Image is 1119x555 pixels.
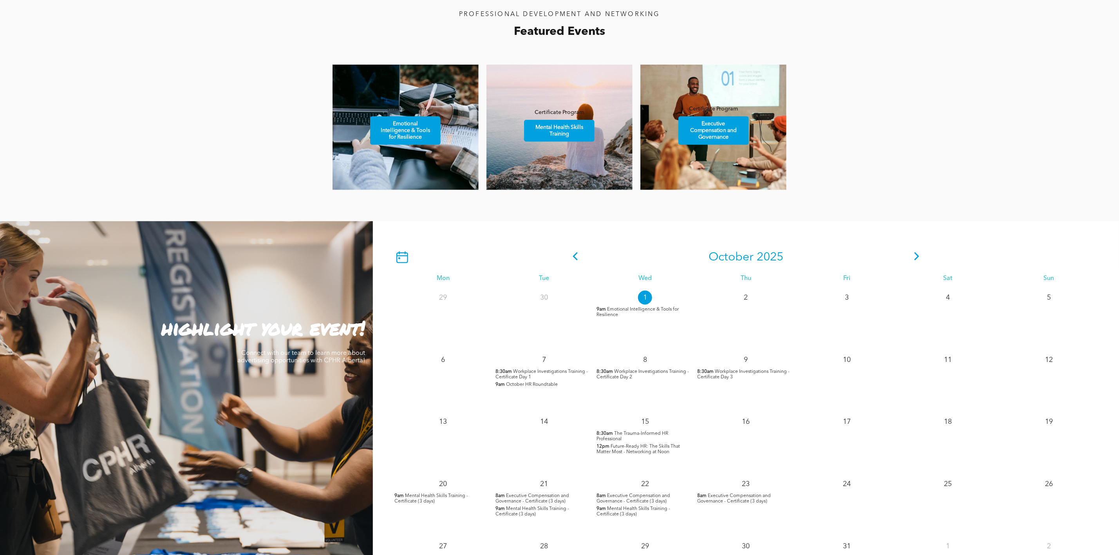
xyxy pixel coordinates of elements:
p: 30 [537,291,551,305]
span: Workplace Investigations Training - Certificate Day 3 [698,369,790,380]
p: 19 [1042,415,1056,429]
p: 13 [436,415,450,429]
p: 1 [638,291,652,305]
p: 16 [739,415,753,429]
div: Mon [392,275,494,282]
span: Workplace Investigations Training - Certificate Day 2 [597,369,689,380]
span: Mental Health Skills Training - Certificate (3 days) [597,506,670,517]
p: 17 [840,415,854,429]
a: Executive Compensation and Governance [678,116,749,145]
p: 8 [638,353,652,367]
p: 27 [436,539,450,553]
span: 9am [495,382,505,387]
div: Fri [797,275,898,282]
p: 21 [537,477,551,491]
span: Mental Health Skills Training [525,120,593,141]
a: Mental Health Skills Training [524,120,595,142]
span: 8:30am [597,369,613,374]
span: Workplace Investigations Training - Certificate Day 1 [495,369,588,380]
span: 8am [495,493,505,499]
p: 9 [739,353,753,367]
a: Emotional Intelligence & Tools for Resilience [370,116,441,145]
span: October HR Roundtable [506,382,558,387]
div: Thu [696,275,797,282]
span: 2025 [757,251,783,263]
span: 8am [698,493,707,499]
span: The Trauma-Informed HR Professional [597,431,668,441]
p: 29 [638,539,652,553]
span: 9am [394,493,404,499]
span: Executive Compensation and Governance - Certificate (3 days) [495,494,569,504]
span: 9am [597,506,606,512]
span: Mental Health Skills Training - Certificate (3 days) [394,494,468,504]
strong: highlight your event! [161,314,365,342]
span: Emotional Intelligence & Tools for Resilience [371,117,439,145]
span: Executive Compensation and Governance - Certificate (3 days) [597,494,670,504]
div: Sun [998,275,1099,282]
p: 2 [739,291,753,305]
p: 6 [436,353,450,367]
span: 9am [495,506,505,512]
span: 8:30am [495,369,512,374]
p: 31 [840,539,854,553]
p: 11 [941,353,955,367]
p: 12 [1042,353,1056,367]
p: 14 [537,415,551,429]
p: 25 [941,477,955,491]
span: Mental Health Skills Training - Certificate (3 days) [495,506,569,517]
span: 12pm [597,444,609,449]
p: 28 [537,539,551,553]
p: 7 [537,353,551,367]
span: Executive Compensation and Governance - Certificate (3 days) [698,494,771,504]
div: Wed [595,275,696,282]
span: 9am [597,307,606,312]
span: Featured Events [514,26,605,38]
p: 26 [1042,477,1056,491]
p: 2 [1042,539,1056,553]
p: 24 [840,477,854,491]
p: 15 [638,415,652,429]
div: Sat [897,275,998,282]
p: 4 [941,291,955,305]
p: 3 [840,291,854,305]
p: 23 [739,477,753,491]
span: Future-Ready HR: The Skills That Matter Most - Networking at Noon [597,444,680,454]
span: 8:30am [698,369,714,374]
span: Emotional Intelligence & Tools for Resilience [597,307,679,317]
p: 5 [1042,291,1056,305]
span: Executive Compensation and Governance [680,117,748,145]
p: 30 [739,539,753,553]
span: 8am [597,493,606,499]
span: Connect with our team to learn more about advertising opportunities with CPHR Alberta! [237,350,365,364]
p: 1 [941,539,955,553]
p: 22 [638,477,652,491]
p: 20 [436,477,450,491]
span: 8:30am [597,431,613,436]
p: 10 [840,353,854,367]
p: 29 [436,291,450,305]
span: PROFESSIONAL DEVELOPMENT AND NETWORKING [459,11,660,18]
div: Tue [494,275,595,282]
p: 18 [941,415,955,429]
span: October [709,251,754,263]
